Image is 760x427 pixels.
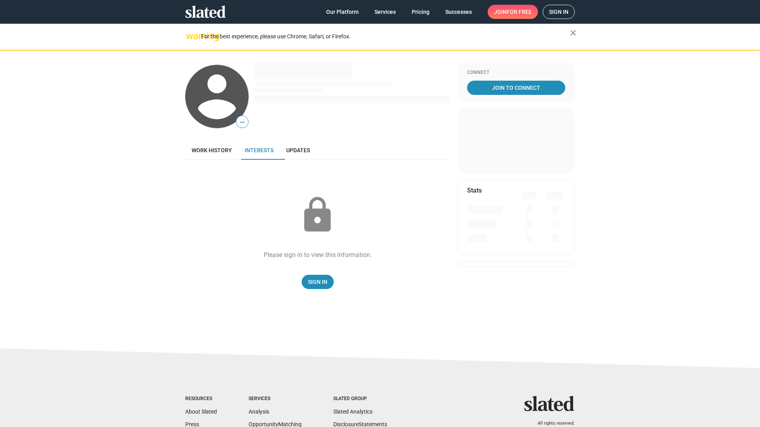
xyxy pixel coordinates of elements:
[374,5,396,19] span: Services
[245,147,274,153] span: Interests
[507,5,532,19] span: for free
[467,70,565,76] div: Connect
[333,396,387,402] div: Slated Group
[368,5,402,19] a: Services
[405,5,436,19] a: Pricing
[308,275,327,289] span: Sign In
[543,5,575,19] a: Sign in
[549,5,568,19] span: Sign in
[201,31,570,42] div: For the best experience, please use Chrome, Safari, or Firefox.
[185,141,238,160] a: Work history
[302,275,334,289] a: Sign In
[412,5,429,19] span: Pricing
[298,195,337,235] mat-icon: lock
[469,81,564,95] span: Join To Connect
[264,251,372,259] div: Please sign in to view this information.
[439,5,478,19] a: Successes
[568,28,578,38] mat-icon: close
[326,5,359,19] span: Our Platform
[249,396,302,402] div: Services
[445,5,472,19] span: Successes
[488,5,538,19] a: Joinfor free
[467,81,565,95] a: Join To Connect
[236,117,248,127] span: —
[238,141,280,160] a: Interests
[185,396,217,402] div: Resources
[467,186,482,195] mat-card-title: Stats
[280,141,316,160] a: Updates
[286,147,310,153] span: Updates
[186,31,196,41] mat-icon: warning
[185,408,217,415] a: About Slated
[494,5,532,19] span: Join
[333,408,372,415] a: Slated Analytics
[192,147,232,153] span: Work history
[320,5,365,19] a: Our Platform
[249,408,269,415] a: Analysis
